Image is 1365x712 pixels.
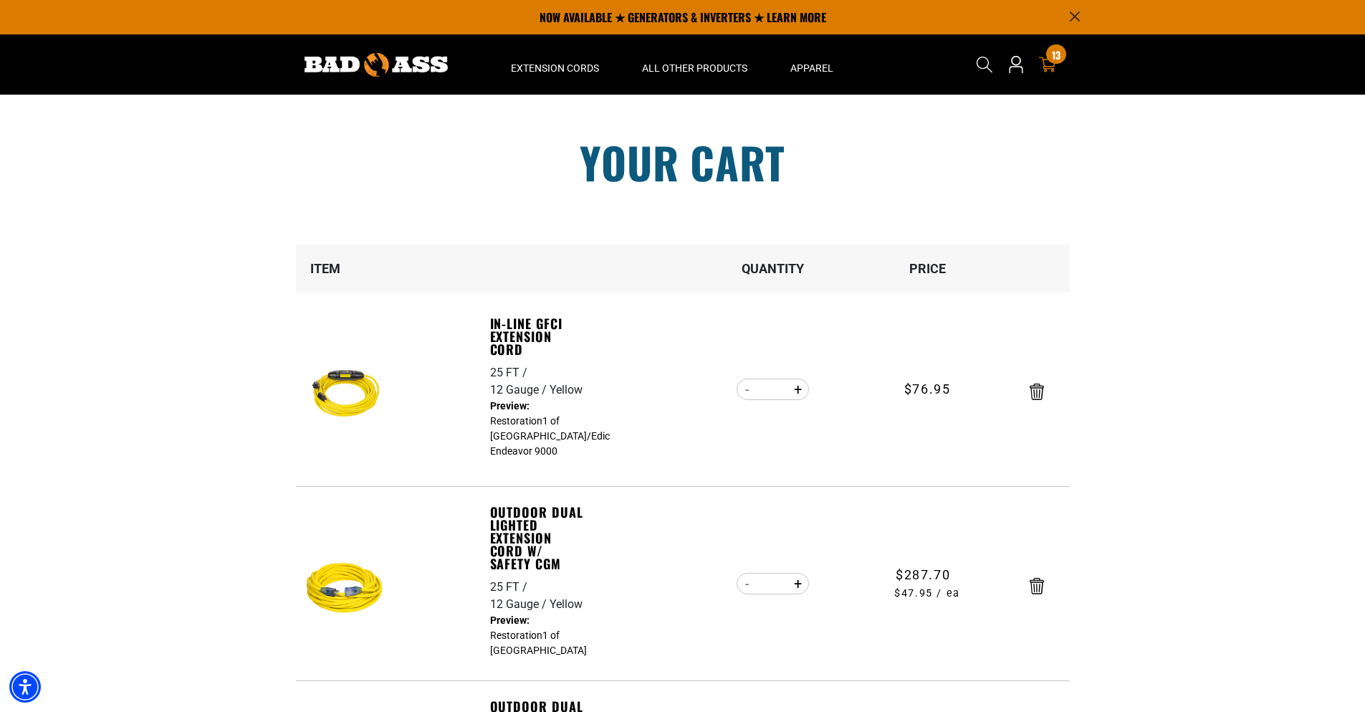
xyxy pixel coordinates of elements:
span: 13 [1052,49,1060,60]
summary: Extension Cords [489,34,621,95]
a: Remove Outdoor Dual Lighted Extension Cord w/ Safety CGM - 25 FT / 12 Gauge / Yellow [1030,581,1044,591]
div: 12 Gauge [490,596,550,613]
dd: Restoration1 of [GEOGRAPHIC_DATA]/Edic Endeavor 9000 [490,399,589,459]
th: Price [850,245,1005,293]
h1: Your cart [285,141,1081,184]
div: 25 FT [490,579,530,596]
dd: Restoration1 of [GEOGRAPHIC_DATA] [490,613,589,658]
div: 12 Gauge [490,381,550,399]
span: $287.70 [896,565,950,584]
input: Quantity for In-Line GFCI Extension Cord [759,377,787,402]
div: Yellow [550,381,583,399]
a: Remove In-Line GFCI Extension Cord - 25 FT / 12 Gauge / Yellow [1030,386,1044,397]
th: Item [296,245,489,293]
a: Open this option [1005,34,1028,95]
img: Yellow [302,350,392,440]
span: Extension Cords [511,62,599,75]
summary: Search [973,53,996,76]
summary: Apparel [769,34,855,95]
img: Bad Ass Extension Cords [305,53,448,77]
span: $76.95 [904,379,951,399]
input: Quantity for Outdoor Dual Lighted Extension Cord w/ Safety CGM [759,571,787,596]
th: Quantity [695,245,850,293]
img: Yellow [302,544,392,635]
span: Apparel [790,62,833,75]
div: 25 FT [490,364,530,381]
span: All Other Products [642,62,747,75]
summary: All Other Products [621,34,769,95]
a: In-Line GFCI Extension Cord [490,317,589,356]
a: Outdoor Dual Lighted Extension Cord w/ Safety CGM [490,505,589,570]
div: Yellow [550,596,583,613]
div: Accessibility Menu [9,671,41,703]
span: $47.95 / ea [851,586,1004,602]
